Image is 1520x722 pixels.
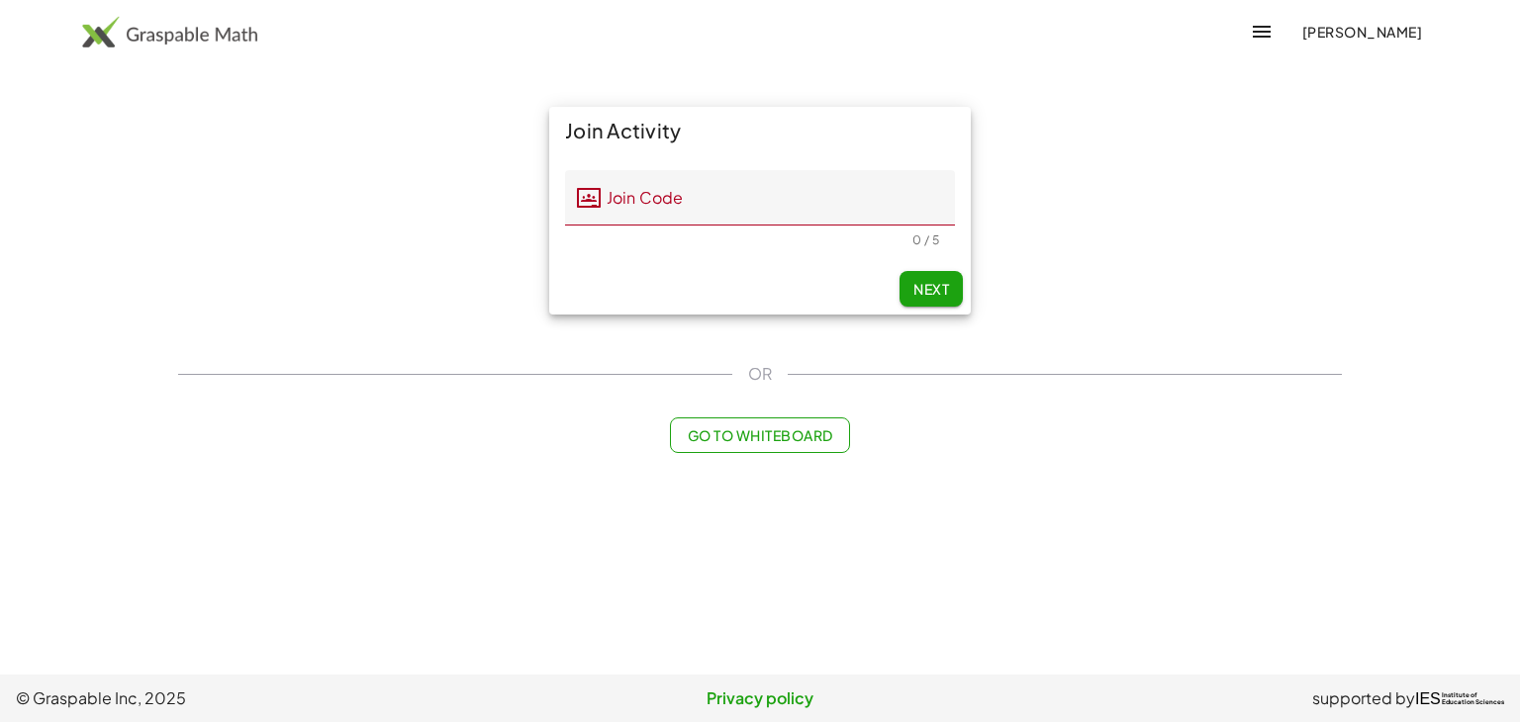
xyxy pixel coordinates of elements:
a: IESInstitute ofEducation Sciences [1415,686,1504,710]
span: Next [913,280,949,298]
span: © Graspable Inc, 2025 [16,686,512,710]
button: Next [900,271,963,307]
button: Go to Whiteboard [670,417,849,453]
button: [PERSON_NAME] [1285,14,1438,49]
div: 0 / 5 [912,232,939,247]
a: Privacy policy [512,686,1007,710]
span: Go to Whiteboard [687,426,832,444]
span: [PERSON_NAME] [1301,23,1422,41]
div: Join Activity [549,107,971,154]
span: OR [748,362,772,386]
span: supported by [1312,686,1415,710]
span: Institute of Education Sciences [1442,692,1504,706]
span: IES [1415,689,1441,708]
